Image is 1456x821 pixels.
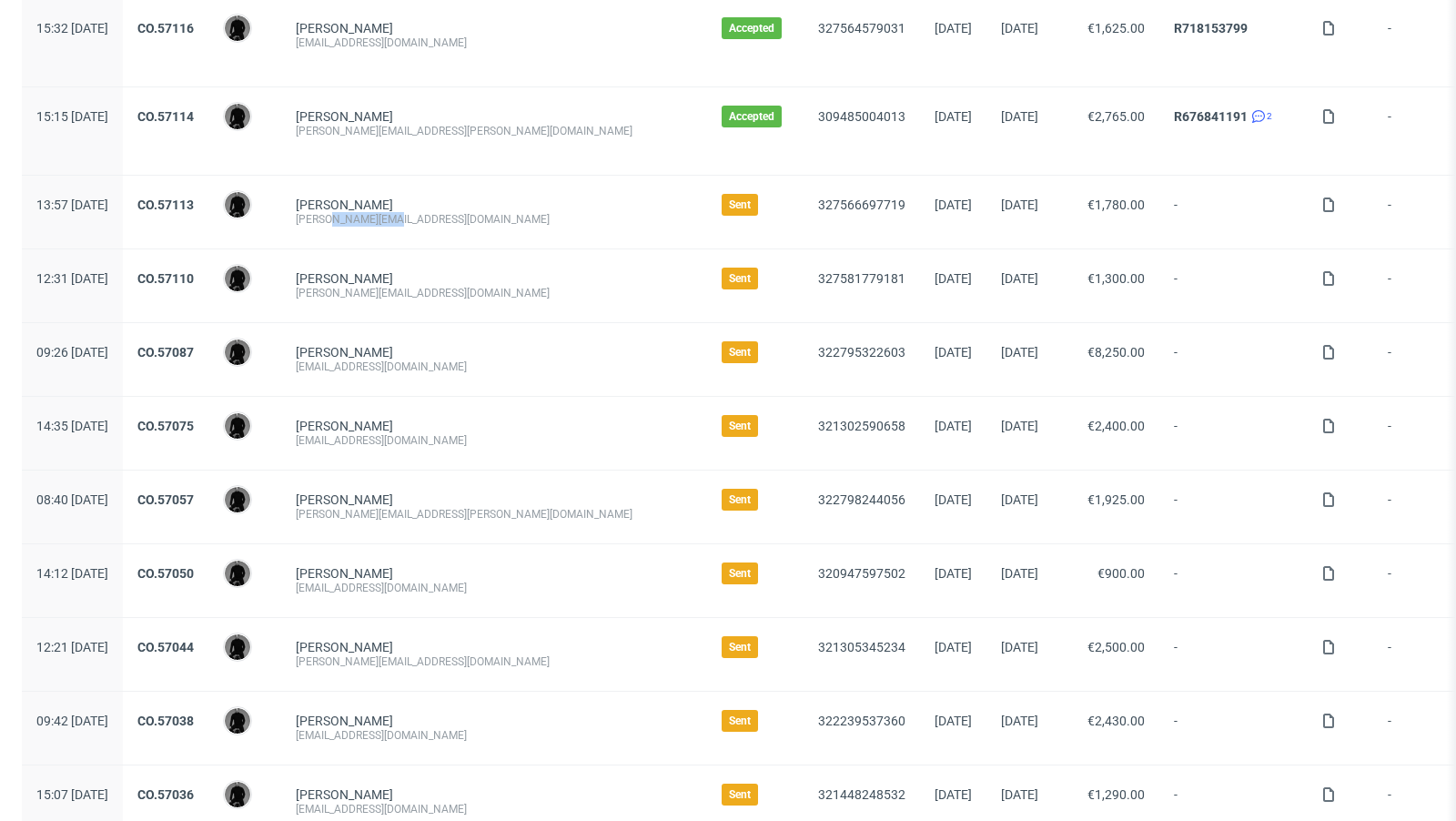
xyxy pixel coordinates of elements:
a: CO.57050 [137,566,194,581]
span: - [1388,787,1456,816]
span: - [1388,419,1456,448]
a: 327566697719 [818,198,905,212]
a: CO.57036 [137,787,194,802]
span: - [1388,714,1456,743]
img: Dawid Urbanowicz [225,708,250,734]
a: [PERSON_NAME] [296,109,393,124]
a: 321302590658 [818,419,905,433]
span: [DATE] [1001,419,1038,433]
span: [DATE] [1001,21,1038,35]
span: [DATE] [1001,640,1038,654]
span: €1,290.00 [1087,787,1145,802]
span: Sent [729,345,751,360]
span: - [1174,198,1292,227]
span: - [1174,566,1292,595]
span: [DATE] [1001,714,1038,728]
div: [EMAIL_ADDRESS][DOMAIN_NAME] [296,581,693,595]
a: CO.57087 [137,345,194,360]
a: CO.57044 [137,640,194,654]
span: €1,925.00 [1087,492,1145,507]
span: 08:40 [DATE] [36,492,108,507]
span: [DATE] [1001,198,1038,212]
span: - [1388,109,1456,153]
div: [EMAIL_ADDRESS][DOMAIN_NAME] [296,433,693,448]
a: 2 [1248,109,1272,124]
span: [DATE] [935,21,972,35]
a: 309485004013 [818,109,905,124]
img: Dawid Urbanowicz [225,104,250,129]
span: €900.00 [1097,566,1145,581]
img: Dawid Urbanowicz [225,782,250,807]
a: [PERSON_NAME] [296,21,393,35]
span: [DATE] [1001,271,1038,286]
img: Dawid Urbanowicz [225,266,250,291]
span: [DATE] [935,419,972,433]
span: 14:12 [DATE] [36,566,108,581]
span: Sent [729,419,751,433]
span: [DATE] [935,492,972,507]
span: Sent [729,787,751,802]
a: [PERSON_NAME] [296,419,393,433]
span: €2,765.00 [1087,109,1145,124]
span: €2,500.00 [1087,640,1145,654]
a: CO.57116 [137,21,194,35]
img: Dawid Urbanowicz [225,634,250,660]
span: - [1174,271,1292,300]
div: [EMAIL_ADDRESS][DOMAIN_NAME] [296,802,693,816]
span: [DATE] [935,109,972,124]
span: [DATE] [935,345,972,360]
img: Dawid Urbanowicz [225,340,250,365]
span: 09:42 [DATE] [36,714,108,728]
span: [DATE] [1001,345,1038,360]
span: [DATE] [1001,492,1038,507]
span: [DATE] [935,566,972,581]
img: Dawid Urbanowicz [225,192,250,218]
div: [PERSON_NAME][EMAIL_ADDRESS][PERSON_NAME][DOMAIN_NAME] [296,124,693,138]
a: CO.57075 [137,419,194,433]
a: 322795322603 [818,345,905,360]
span: - [1388,198,1456,227]
a: 327564579031 [818,21,905,35]
a: CO.57113 [137,198,194,212]
a: [PERSON_NAME] [296,198,393,212]
span: Sent [729,198,751,212]
div: [PERSON_NAME][EMAIL_ADDRESS][DOMAIN_NAME] [296,286,693,300]
a: CO.57114 [137,109,194,124]
span: Accepted [729,21,774,35]
span: [DATE] [1001,109,1038,124]
span: €1,300.00 [1087,271,1145,286]
span: - [1388,345,1456,374]
div: [EMAIL_ADDRESS][DOMAIN_NAME] [296,35,693,50]
a: [PERSON_NAME] [296,714,393,728]
span: - [1388,492,1456,522]
div: [EMAIL_ADDRESS][DOMAIN_NAME] [296,360,693,374]
span: - [1388,640,1456,669]
span: 09:26 [DATE] [36,345,108,360]
img: Dawid Urbanowicz [225,561,250,586]
a: 322239537360 [818,714,905,728]
span: [DATE] [935,198,972,212]
span: - [1388,566,1456,595]
span: Sent [729,492,751,507]
span: €1,780.00 [1087,198,1145,212]
span: - [1174,787,1292,816]
span: - [1174,714,1292,743]
span: [DATE] [935,714,972,728]
span: [DATE] [935,787,972,802]
img: Dawid Urbanowicz [225,15,250,41]
a: 320947597502 [818,566,905,581]
a: CO.57038 [137,714,194,728]
div: [PERSON_NAME][EMAIL_ADDRESS][PERSON_NAME][DOMAIN_NAME] [296,507,693,522]
span: [DATE] [1001,566,1038,581]
span: - [1388,271,1456,300]
a: [PERSON_NAME] [296,345,393,360]
a: CO.57057 [137,492,194,507]
a: CO.57110 [137,271,194,286]
span: €8,250.00 [1087,345,1145,360]
span: Accepted [729,109,774,124]
span: 2 [1267,109,1272,124]
a: [PERSON_NAME] [296,566,393,581]
a: 321305345234 [818,640,905,654]
span: 15:32 [DATE] [36,21,108,35]
span: 12:21 [DATE] [36,640,108,654]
